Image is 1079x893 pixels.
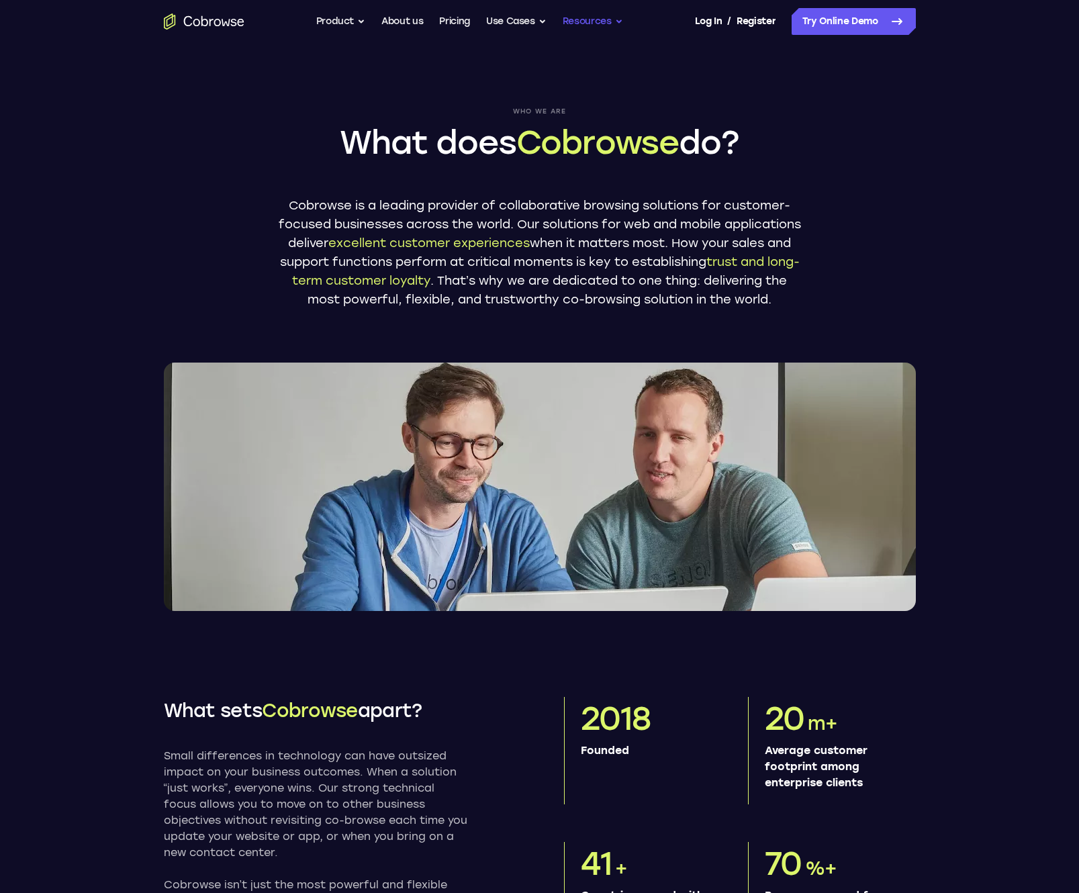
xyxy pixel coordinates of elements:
p: Founded [581,743,721,759]
span: / [727,13,731,30]
span: excellent customer experiences [328,236,530,250]
span: Who we are [278,107,802,115]
p: Average customer footprint among enterprise clients [765,743,905,791]
p: Cobrowse is a leading provider of collaborative browsing solutions for customer-focused businesse... [278,196,802,309]
button: Resources [563,8,623,35]
a: About us [381,8,423,35]
button: Product [316,8,366,35]
p: Small differences in technology can have outsized impact on your business outcomes. When a soluti... [164,748,467,861]
a: Register [737,8,776,35]
span: m+ [808,712,838,735]
span: 2018 [581,699,651,738]
span: + [615,857,627,880]
img: Two Cobrowse software developers, João and Ross, working on their computers [164,363,916,611]
a: Log In [695,8,722,35]
a: Go to the home page [164,13,244,30]
span: 41 [581,844,612,883]
h2: What sets apart? [164,697,467,724]
h1: What does do? [278,121,802,164]
span: Cobrowse [516,123,679,162]
a: Pricing [439,8,470,35]
a: Try Online Demo [792,8,916,35]
span: 70 [765,844,802,883]
span: 20 [765,699,805,738]
button: Use Cases [486,8,547,35]
span: Cobrowse [262,699,357,722]
span: %+ [805,857,837,880]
